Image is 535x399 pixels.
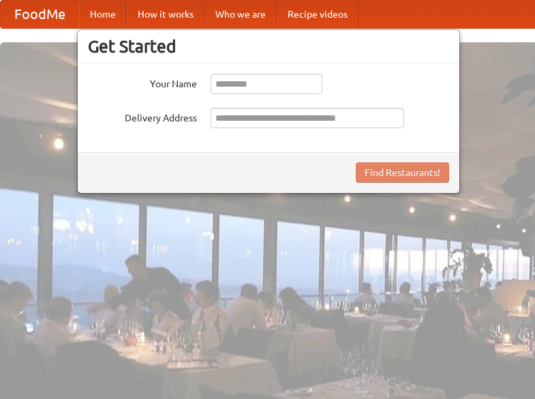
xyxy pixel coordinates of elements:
[356,162,449,183] button: Find Restaurants!
[88,108,197,125] label: Delivery Address
[277,1,358,28] a: Recipe videos
[88,36,449,57] h3: Get Started
[204,1,277,28] a: Who we are
[1,1,79,28] a: FoodMe
[127,1,204,28] a: How it works
[88,74,197,91] label: Your Name
[79,1,127,28] a: Home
